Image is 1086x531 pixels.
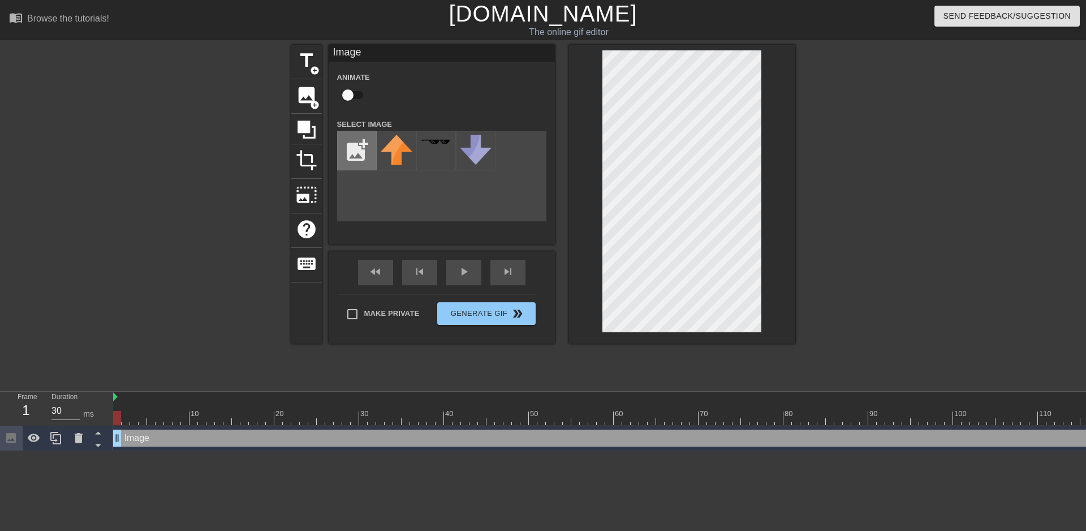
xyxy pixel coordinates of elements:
div: Image [329,45,555,62]
span: title [296,50,317,71]
a: [DOMAIN_NAME] [449,1,637,26]
div: 40 [445,408,455,419]
img: upvote.png [381,135,412,165]
span: Generate Gif [442,307,531,320]
span: skip_previous [413,265,426,279]
span: double_arrow [511,307,524,320]
span: fast_rewind [369,265,382,279]
div: Browse the tutorials! [27,14,109,23]
div: 70 [700,408,710,419]
span: help [296,219,317,240]
div: ms [83,408,94,420]
span: add_circle [310,100,320,110]
button: Send Feedback/Suggestion [934,6,1080,27]
div: Frame [9,392,43,425]
div: 60 [615,408,625,419]
span: Make Private [364,308,420,319]
span: crop [296,149,317,171]
div: 90 [869,408,880,419]
span: image [296,84,317,106]
span: play_arrow [457,265,471,279]
span: drag_handle [111,432,123,444]
span: photo_size_select_large [296,184,317,205]
div: The online gif editor [368,25,770,39]
label: Animate [337,72,370,83]
span: add_circle [310,66,320,75]
img: downvote.png [460,135,492,165]
div: 80 [785,408,795,419]
div: 110 [1039,408,1053,419]
span: skip_next [501,265,515,279]
div: 10 [191,408,201,419]
div: 1 [18,400,35,421]
button: Generate Gif [437,302,535,325]
div: 100 [954,408,968,419]
a: Browse the tutorials! [9,11,109,28]
div: 20 [275,408,286,419]
label: Select Image [337,119,393,130]
div: 30 [360,408,370,419]
label: Duration [51,394,77,401]
span: Send Feedback/Suggestion [943,9,1071,23]
span: keyboard [296,253,317,275]
span: menu_book [9,11,23,24]
img: deal-with-it.png [420,139,452,145]
div: 50 [530,408,540,419]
